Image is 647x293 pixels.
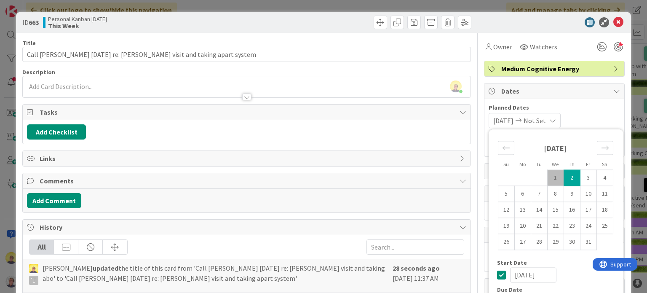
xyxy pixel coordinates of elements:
td: Choose Thursday, 10/23/2025 12:00 PM as your check-out date. It’s available. [564,218,580,234]
td: Choose Saturday, 10/11/2025 12:00 PM as your check-out date. It’s available. [596,186,613,202]
td: Choose Monday, 10/13/2025 12:00 PM as your check-out date. It’s available. [514,202,531,218]
span: Not Set [524,116,546,126]
span: ID [22,17,39,27]
span: Start Date [497,260,527,266]
td: Choose Saturday, 10/25/2025 12:00 PM as your check-out date. It’s available. [596,218,613,234]
small: Sa [602,161,607,167]
img: JW [29,264,38,273]
td: Choose Thursday, 10/16/2025 12:00 PM as your check-out date. It’s available. [564,202,580,218]
td: Choose Sunday, 10/12/2025 12:00 PM as your check-out date. It’s available. [498,202,514,218]
span: Support [18,1,38,11]
button: Add Checklist [27,124,86,140]
div: Move forward to switch to the next month. [597,141,613,155]
span: Comments [40,176,455,186]
td: Choose Thursday, 10/09/2025 12:00 PM as your check-out date. It’s available. [564,186,580,202]
td: Choose Friday, 10/31/2025 12:00 PM as your check-out date. It’s available. [580,234,596,250]
img: nKUMuoDhFNTCsnC9MIPQkgZgJ2SORMcs.jpeg [450,81,462,92]
td: Choose Monday, 10/20/2025 12:00 PM as your check-out date. It’s available. [514,218,531,234]
td: Choose Friday, 10/24/2025 12:00 PM as your check-out date. It’s available. [580,218,596,234]
td: Choose Saturday, 10/18/2025 12:00 PM as your check-out date. It’s available. [596,202,613,218]
small: Su [503,161,509,167]
td: Choose Friday, 10/03/2025 12:00 PM as your check-out date. It’s available. [580,170,596,186]
input: MM/DD/YYYY [510,267,556,282]
td: Choose Thursday, 10/30/2025 12:00 PM as your check-out date. It’s available. [564,234,580,250]
td: Choose Wednesday, 10/29/2025 12:00 PM as your check-out date. It’s available. [547,234,564,250]
strong: [DATE] [544,143,567,153]
td: Choose Tuesday, 10/14/2025 12:00 PM as your check-out date. It’s available. [531,202,547,218]
span: Links [40,153,455,164]
span: Owner [493,42,512,52]
td: Choose Wednesday, 10/08/2025 12:00 PM as your check-out date. It’s available. [547,186,564,202]
div: [DATE] 11:37 AM [393,263,464,288]
td: Choose Sunday, 10/05/2025 12:00 PM as your check-out date. It’s available. [498,186,514,202]
small: Fr [586,161,590,167]
td: Choose Wednesday, 10/15/2025 12:00 PM as your check-out date. It’s available. [547,202,564,218]
td: Choose Wednesday, 10/01/2025 12:00 PM as your check-out date. It’s available. [547,170,564,186]
td: Choose Monday, 10/06/2025 12:00 PM as your check-out date. It’s available. [514,186,531,202]
small: Mo [519,161,526,167]
div: Move backward to switch to the previous month. [498,141,514,155]
span: Description [22,68,55,76]
span: Personal Kanban [DATE] [48,16,107,22]
input: Search... [366,239,464,255]
small: Th [569,161,575,167]
label: Title [22,39,36,47]
small: Tu [536,161,542,167]
td: Choose Tuesday, 10/21/2025 12:00 PM as your check-out date. It’s available. [531,218,547,234]
span: Watchers [530,42,557,52]
td: Choose Monday, 10/27/2025 12:00 PM as your check-out date. It’s available. [514,234,531,250]
td: Choose Tuesday, 10/28/2025 12:00 PM as your check-out date. It’s available. [531,234,547,250]
span: Tasks [40,107,455,117]
td: Choose Tuesday, 10/07/2025 12:00 PM as your check-out date. It’s available. [531,186,547,202]
b: 663 [29,18,39,27]
b: This Week [48,22,107,29]
div: All [29,240,54,254]
span: Dates [501,86,609,96]
input: type card name here... [22,47,471,62]
span: Medium Cognitive Energy [501,64,609,74]
b: updated [93,264,118,272]
small: We [552,161,559,167]
span: [DATE] [493,116,513,126]
span: [PERSON_NAME] the title of this card from 'Call [PERSON_NAME] [DATE] re: [PERSON_NAME] visit and ... [43,263,388,285]
td: Choose Friday, 10/17/2025 12:00 PM as your check-out date. It’s available. [580,202,596,218]
span: History [40,222,455,232]
td: Choose Wednesday, 10/22/2025 12:00 PM as your check-out date. It’s available. [547,218,564,234]
td: Selected as start date. Thursday, 10/02/2025 12:00 PM [564,170,580,186]
td: Choose Sunday, 10/26/2025 12:00 PM as your check-out date. It’s available. [498,234,514,250]
td: Choose Friday, 10/10/2025 12:00 PM as your check-out date. It’s available. [580,186,596,202]
td: Choose Saturday, 10/04/2025 12:00 PM as your check-out date. It’s available. [596,170,613,186]
div: Calendar [489,133,623,260]
span: Planned Dates [489,103,620,112]
button: Add Comment [27,193,81,208]
td: Choose Sunday, 10/19/2025 12:00 PM as your check-out date. It’s available. [498,218,514,234]
b: 28 seconds ago [393,264,440,272]
span: Due Date [497,287,522,293]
